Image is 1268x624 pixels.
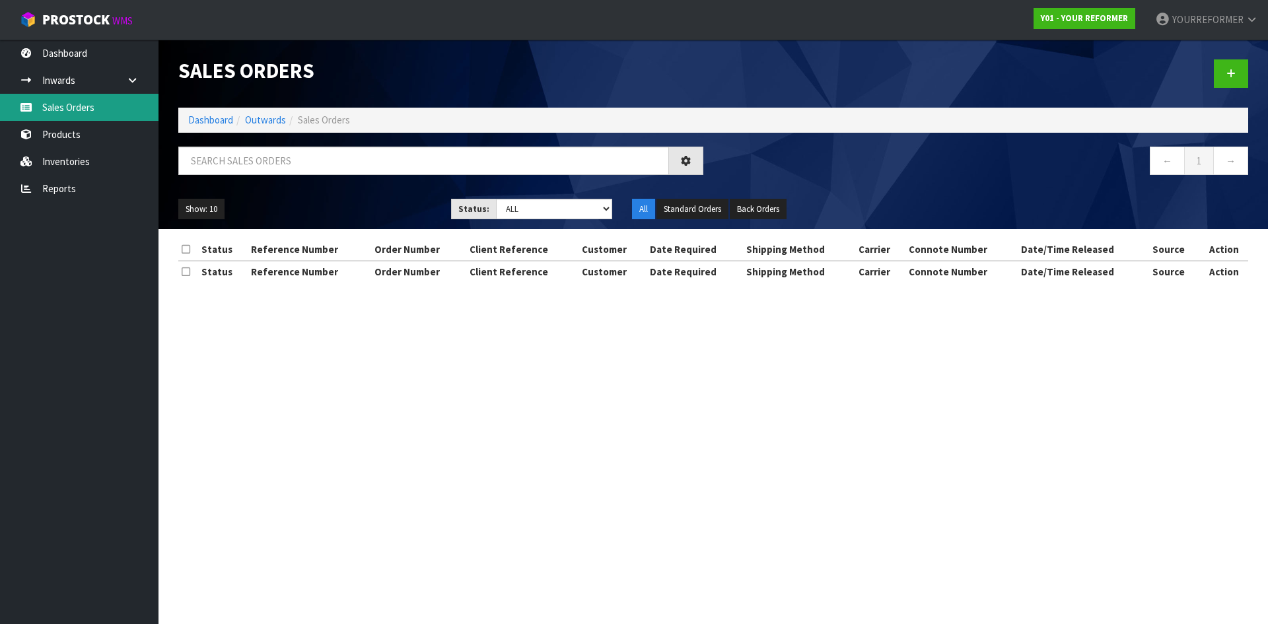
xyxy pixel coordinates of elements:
span: ProStock [42,11,110,28]
button: Standard Orders [656,199,728,220]
span: YOURREFORMER [1172,13,1244,26]
img: cube-alt.png [20,11,36,28]
input: Search sales orders [178,147,669,175]
strong: Y01 - YOUR REFORMER [1041,13,1128,24]
button: Show: 10 [178,199,225,220]
th: Client Reference [466,261,579,282]
th: Order Number [371,261,466,282]
th: Customer [579,261,647,282]
th: Source [1149,261,1201,282]
a: Dashboard [188,114,233,126]
th: Date/Time Released [1018,261,1149,282]
th: Connote Number [905,239,1018,260]
th: Connote Number [905,261,1018,282]
th: Customer [579,239,647,260]
th: Action [1200,261,1248,282]
th: Source [1149,239,1201,260]
th: Date Required [647,261,743,282]
a: → [1213,147,1248,175]
a: 1 [1184,147,1214,175]
th: Status [198,261,248,282]
button: Back Orders [730,199,787,220]
strong: Status: [458,203,489,215]
button: All [632,199,655,220]
th: Date Required [647,239,743,260]
th: Action [1200,239,1248,260]
th: Reference Number [248,261,371,282]
h1: Sales Orders [178,59,703,82]
a: Outwards [245,114,286,126]
th: Reference Number [248,239,371,260]
th: Shipping Method [743,261,855,282]
a: ← [1150,147,1185,175]
th: Shipping Method [743,239,855,260]
th: Client Reference [466,239,579,260]
th: Carrier [855,239,905,260]
th: Status [198,239,248,260]
span: Sales Orders [298,114,350,126]
nav: Page navigation [723,147,1248,179]
th: Order Number [371,239,466,260]
small: WMS [112,15,133,27]
th: Date/Time Released [1018,239,1149,260]
th: Carrier [855,261,905,282]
